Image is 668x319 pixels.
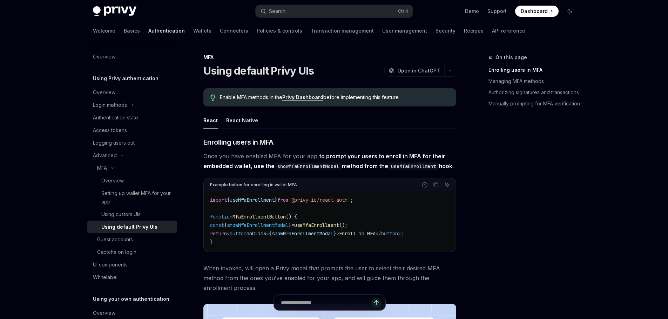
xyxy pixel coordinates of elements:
[371,298,381,307] button: Send message
[247,230,266,237] span: onClick
[289,197,350,203] span: '@privy-io/react-auth'
[275,162,342,170] code: showMfaEnrollmentModal
[339,222,348,228] span: ();
[398,8,409,14] span: Ctrl K
[93,151,117,160] div: Advanced
[384,65,444,77] button: Open in ChatGPT
[465,8,479,15] a: Demo
[93,261,128,269] div: UI components
[87,111,177,124] a: Authentication state
[210,214,232,220] span: function
[93,113,138,122] div: Authentication state
[286,214,297,220] span: () {
[336,230,339,237] span: >
[93,126,127,134] div: Access tokens
[203,112,218,129] div: React
[492,22,525,39] a: API reference
[564,6,575,17] button: Toggle dark mode
[93,22,115,39] a: Welcome
[203,151,456,171] span: Once you have enabled MFA for your app,
[87,124,177,137] a: Access tokens
[277,197,289,203] span: from
[227,222,289,228] span: showMfaEnrollmentModal
[436,22,456,39] a: Security
[87,271,177,284] a: Whitelabel
[376,230,381,237] span: </
[266,230,269,237] span: =
[97,235,133,244] div: Guest accounts
[382,22,427,39] a: User management
[381,230,398,237] span: button
[269,7,289,15] div: Search...
[488,76,581,87] a: Managing MFA methods
[220,22,248,39] a: Connectors
[269,230,272,237] span: {
[257,22,302,39] a: Policies & controls
[87,50,177,63] a: Overview
[220,94,449,101] span: Enable MFA methods in the before implementing this feature.
[333,230,336,237] span: }
[97,248,136,256] div: Captcha on login
[227,230,230,237] span: <
[203,64,314,77] h1: Using default Privy UIs
[87,233,177,246] a: Guest accounts
[101,210,141,219] div: Using custom UIs
[87,221,177,233] a: Using default Privy UIs
[93,273,117,282] div: Whitelabel
[210,222,224,228] span: const
[488,64,581,76] a: Enrolling users in MFA
[388,162,439,170] code: useMfaEnrollment
[87,208,177,221] a: Using custom UIs
[203,153,454,169] strong: to prompt your users to enroll in MFA for their embedded wallet, use the method from the hook.
[230,197,275,203] span: useMfaEnrollment
[93,74,158,83] h5: Using Privy authentication
[227,197,230,203] span: {
[101,189,173,206] div: Setting up wallet MFA for your app
[97,164,107,172] div: MFA
[203,54,456,61] div: MFA
[495,53,527,62] span: On this page
[210,230,227,237] span: return
[93,309,115,317] div: Overview
[464,22,484,39] a: Recipes
[431,180,440,189] button: Copy the contents from the code block
[87,99,177,111] button: Toggle Login methods section
[281,295,371,310] input: Ask a question...
[87,258,177,271] a: UI components
[210,180,297,189] div: Example button for enrolling in wallet MFA
[397,67,440,74] span: Open in ChatGPT
[311,22,374,39] a: Transaction management
[124,22,140,39] a: Basics
[87,137,177,149] a: Logging users out
[289,222,291,228] span: }
[210,239,213,245] span: }
[203,137,274,147] span: Enrolling users in MFA
[339,230,376,237] span: Enroll in MFA
[210,95,215,101] svg: Tip
[224,222,227,228] span: {
[256,5,413,18] button: Open search
[401,230,404,237] span: ;
[101,223,157,231] div: Using default Privy UIs
[87,246,177,258] a: Captcha on login
[515,6,559,17] a: Dashboard
[521,8,548,15] span: Dashboard
[350,197,353,203] span: ;
[193,22,211,39] a: Wallets
[443,180,452,189] button: Ask AI
[148,22,185,39] a: Authentication
[232,214,286,220] span: MfaEnrollmentButton
[488,87,581,98] a: Authorizing signatures and transactions
[282,94,323,100] a: Privy Dashboard
[87,149,177,162] button: Toggle Advanced section
[203,263,456,293] span: When invoked, will open a Privy modal that prompts the user to select their desired MFA method fr...
[488,98,581,109] a: Manually prompting for MFA verification
[93,6,136,16] img: dark logo
[275,197,277,203] span: }
[93,295,169,303] h5: Using your own authentication
[93,101,127,109] div: Login methods
[294,222,339,228] span: useMfaEnrollment
[93,139,135,147] div: Logging users out
[226,112,258,129] div: React Native
[87,187,177,208] a: Setting up wallet MFA for your app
